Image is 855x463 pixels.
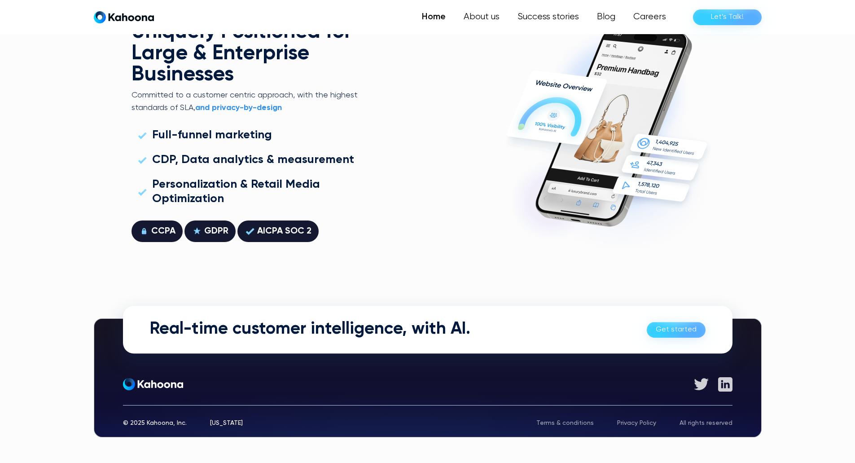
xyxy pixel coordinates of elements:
div: CCPA [151,224,175,238]
a: Home [413,8,455,26]
div: Personalization & Retail Media Optimization [152,178,355,206]
h2: Real-time customer intelligence, with AI. [150,319,470,340]
a: home [94,11,154,24]
div: AICPA SOC 2 [257,224,311,238]
a: Blog [588,8,624,26]
div: CDP, Data analytics & measurement [152,153,354,167]
div: All rights reserved [680,420,732,426]
h2: Uniquely Positioned for Large & Enterprise Businesses [132,22,360,86]
a: About us [455,8,509,26]
div: GDPR [204,224,228,238]
p: Committed to a customer centric approach, with the highest standards of SLA, [132,89,360,114]
div: Let’s Talk! [711,10,744,24]
a: Careers [624,8,675,26]
div: © 2025 Kahoona, Inc. [123,420,187,426]
a: Get started [647,322,706,338]
div: [US_STATE] [210,420,243,426]
strong: and privacy-by-design [195,104,282,112]
a: Terms & conditions [536,420,594,426]
a: Privacy Policy [617,420,656,426]
a: Let’s Talk! [693,9,762,25]
div: Full-funnel marketing [152,128,272,142]
a: Success stories [509,8,588,26]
